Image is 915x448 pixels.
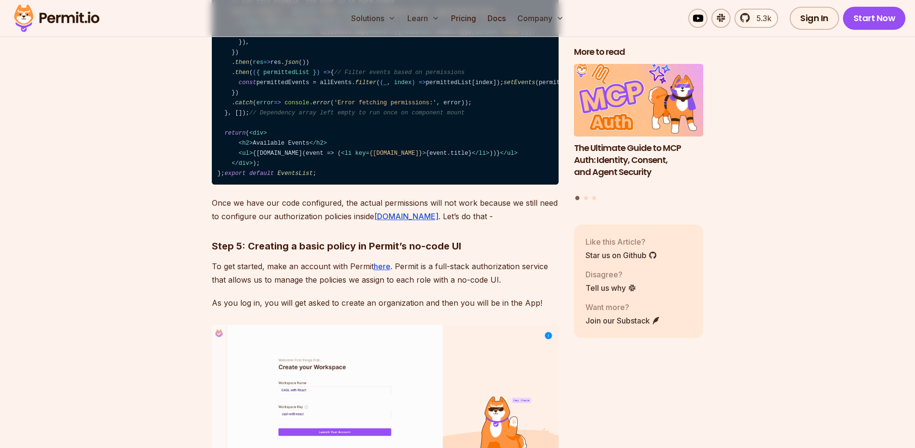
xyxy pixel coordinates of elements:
span: 'Error fetching permissions:' [334,100,436,106]
span: ( ) => [253,69,330,76]
span: const [239,79,256,86]
span: EventsList [278,170,313,177]
span: li [344,150,352,157]
p: As you log in, you will get asked to create an organization and then you will be in the App! [212,296,559,310]
h3: The Ultimate Guide to MCP Auth: Identity, Consent, and Agent Security [574,142,704,178]
span: < > [239,140,253,147]
a: here [374,261,390,271]
span: ul [507,150,514,157]
button: Solutions [347,9,400,28]
img: The Ultimate Guide to MCP Auth: Identity, Consent, and Agent Security [574,64,704,137]
span: res [253,59,263,66]
span: </ > [309,140,327,147]
span: 5.3k [751,12,771,24]
span: _, index [383,79,412,86]
span: key [355,150,366,157]
li: 1 of 3 [574,64,704,190]
span: div [239,160,249,167]
a: Docs [484,9,510,28]
span: then [235,59,249,66]
span: return [224,130,245,137]
span: catch [235,100,253,106]
span: h2 [242,140,249,147]
button: Learn [403,9,443,28]
a: Start Now [843,7,906,30]
span: </ > [232,160,253,167]
span: div [253,130,263,137]
button: Go to slide 2 [584,196,588,200]
h2: More to read [574,46,704,58]
span: setEvents [503,79,535,86]
p: To get started, make an account with Permit . Permit is a full-stack authorization service that a... [212,260,559,286]
span: => [256,100,281,106]
a: [DOMAIN_NAME] [374,212,439,221]
span: error [313,100,330,106]
span: ( ) => [380,79,426,86]
button: Go to slide 1 [575,196,580,200]
span: </ > [500,150,518,157]
span: json [284,59,298,66]
span: < > [239,150,253,157]
span: // Filter events based on permissions [334,69,464,76]
a: Sign In [790,7,839,30]
span: Available Events {[DOMAIN_NAME](event => ( {event.title} ))} [218,130,518,167]
strong: Step 5: Creating a basic policy in Permit’s no-code UI [212,240,461,252]
span: </ > [472,150,489,157]
span: error [256,100,274,106]
span: li [479,150,486,157]
span: default [249,170,274,177]
span: ul [242,150,249,157]
span: { permittedList } [256,69,317,76]
span: < = > [341,150,426,157]
span: export [224,170,245,177]
a: Tell us why [586,282,636,294]
a: Pricing [447,9,480,28]
span: then [235,69,249,76]
img: Permit logo [10,2,104,35]
a: Join our Substack [586,315,660,326]
a: Star us on Github [586,249,657,261]
span: console [284,100,309,106]
span: => [253,59,270,66]
span: {[DOMAIN_NAME]} [369,150,422,157]
span: h2 [317,140,324,147]
div: Posts [574,64,704,202]
button: Go to slide 3 [592,196,596,200]
p: Like this Article? [586,236,657,248]
p: Want more? [586,301,660,313]
a: 5.3k [734,9,778,28]
span: filter [355,79,376,86]
span: // Dependency array left empty to run once on component mount [249,110,464,116]
p: Once we have our code configured, the actual permissions will not work because we still need to c... [212,196,559,223]
p: Disagree? [586,269,636,280]
span: < > [249,130,267,137]
button: Company [513,9,568,28]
